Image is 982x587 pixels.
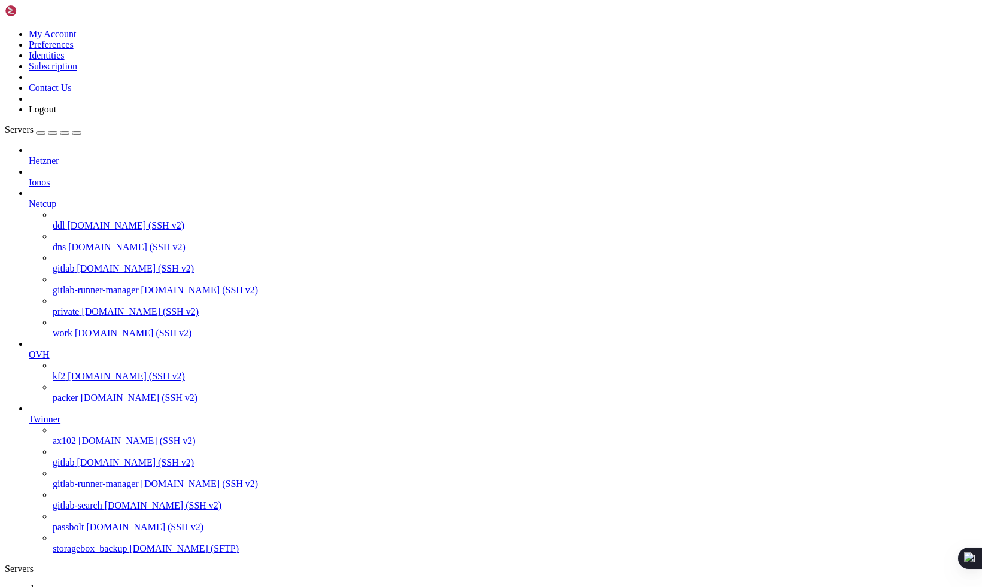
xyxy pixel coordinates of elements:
[53,242,977,253] a: dns [DOMAIN_NAME] (SSH v2)
[53,522,977,533] a: passbolt [DOMAIN_NAME] (SSH v2)
[53,209,977,231] li: ddl [DOMAIN_NAME] (SSH v2)
[86,522,203,532] span: [DOMAIN_NAME] (SSH v2)
[53,371,977,382] a: kf2 [DOMAIN_NAME] (SSH v2)
[53,253,977,274] li: gitlab [DOMAIN_NAME] (SSH v2)
[53,382,977,403] li: packer [DOMAIN_NAME] (SSH v2)
[29,199,977,209] a: Netcup
[53,500,102,510] span: gitlab-search
[29,414,977,425] a: Twinner
[53,220,977,231] a: ddl [DOMAIN_NAME] (SSH v2)
[53,274,977,296] li: gitlab-runner-manager [DOMAIN_NAME] (SSH v2)
[5,5,74,17] img: Shellngn
[141,479,259,489] span: [DOMAIN_NAME] (SSH v2)
[53,533,977,554] li: storagebox_backup [DOMAIN_NAME] (SFTP)
[81,393,198,403] span: [DOMAIN_NAME] (SSH v2)
[29,166,977,188] li: Ionos
[53,285,977,296] a: gitlab-runner-manager [DOMAIN_NAME] (SSH v2)
[29,349,50,360] span: OVH
[53,457,977,468] a: gitlab [DOMAIN_NAME] (SSH v2)
[5,124,34,135] span: Servers
[29,339,977,403] li: OVH
[5,145,826,156] x-row: 14 updates can be applied immediately.
[53,231,977,253] li: dns [DOMAIN_NAME] (SSH v2)
[53,436,76,446] span: ax102
[53,263,977,274] a: gitlab [DOMAIN_NAME] (SSH v2)
[53,242,66,252] span: dns
[5,102,826,112] x-row: Users logged in: 0
[53,360,977,382] li: kf2 [DOMAIN_NAME] (SSH v2)
[53,285,139,295] span: gitlab-runner-manager
[53,446,977,468] li: gitlab [DOMAIN_NAME] (SSH v2)
[53,393,78,403] span: packer
[53,328,72,338] span: work
[5,166,826,177] x-row: To see these additional updates run: apt list --upgradable
[5,209,826,220] x-row: root@dns:~#
[53,543,977,554] a: storagebox_backup [DOMAIN_NAME] (SFTP)
[105,500,222,510] span: [DOMAIN_NAME] (SSH v2)
[81,306,199,317] span: [DOMAIN_NAME] (SSH v2)
[53,468,977,489] li: gitlab-runner-manager [DOMAIN_NAME] (SSH v2)
[29,39,74,50] a: Preferences
[53,511,977,533] li: passbolt [DOMAIN_NAME] (SSH v2)
[29,414,60,424] span: Twinner
[29,177,50,187] span: Ionos
[53,393,977,403] a: packer [DOMAIN_NAME] (SSH v2)
[53,317,977,339] li: work [DOMAIN_NAME] (SSH v2)
[53,371,65,381] span: kf2
[53,263,74,273] span: gitlab
[77,263,194,273] span: [DOMAIN_NAME] (SSH v2)
[29,199,56,209] span: Netcup
[5,69,826,80] x-row: Memory usage: 28%
[53,328,977,339] a: work [DOMAIN_NAME] (SSH v2)
[29,145,977,166] li: Hetzner
[29,156,977,166] a: Hetzner
[53,306,977,317] a: private [DOMAIN_NAME] (SSH v2)
[29,61,77,71] a: Subscription
[5,59,826,69] x-row: Usage of /: 25.9% of 28.44GB
[5,26,826,37] x-row: System information as of [DATE]
[141,285,259,295] span: [DOMAIN_NAME] (SSH v2)
[5,48,826,59] x-row: System load: 0.0
[65,209,70,220] div: (12, 19)
[53,296,977,317] li: private [DOMAIN_NAME] (SSH v2)
[53,306,79,317] span: private
[5,91,826,102] x-row: Processes: 99
[53,479,139,489] span: gitlab-runner-manager
[53,425,977,446] li: ax102 [DOMAIN_NAME] (SSH v2)
[29,349,977,360] a: OVH
[68,371,185,381] span: [DOMAIN_NAME] (SSH v2)
[5,156,826,166] x-row: 2 of these updates are standard security updates.
[53,220,65,230] span: ddl
[78,436,196,446] span: [DOMAIN_NAME] (SSH v2)
[53,500,977,511] a: gitlab-search [DOMAIN_NAME] (SSH v2)
[75,328,192,338] span: [DOMAIN_NAME] (SSH v2)
[29,177,977,188] a: Ionos
[53,436,977,446] a: ax102 [DOMAIN_NAME] (SSH v2)
[53,522,84,532] span: passbolt
[29,403,977,554] li: Twinner
[29,29,77,39] a: My Account
[129,543,239,553] span: [DOMAIN_NAME] (SFTP)
[29,104,56,114] a: Logout
[53,479,977,489] a: gitlab-runner-manager [DOMAIN_NAME] (SSH v2)
[67,220,184,230] span: [DOMAIN_NAME] (SSH v2)
[5,80,826,91] x-row: Swap usage: 0%
[53,489,977,511] li: gitlab-search [DOMAIN_NAME] (SSH v2)
[29,188,977,339] li: Netcup
[29,156,59,166] span: Hetzner
[5,124,81,135] a: Servers
[29,50,65,60] a: Identities
[5,123,826,134] x-row: IPv6 address for eth0: [TECHNICAL_ID]
[68,242,186,252] span: [DOMAIN_NAME] (SSH v2)
[5,112,826,123] x-row: IPv4 address for eth0: [TECHNICAL_ID]
[5,564,977,574] div: Servers
[5,199,826,209] x-row: Last login: [DATE] from [TECHNICAL_ID]
[53,457,74,467] span: gitlab
[29,83,72,93] a: Contact Us
[5,5,826,16] x-row: Welcome to Ubuntu 24.04.3 LTS (GNU/Linux 6.8.0-84-generic x86_64)
[77,457,194,467] span: [DOMAIN_NAME] (SSH v2)
[53,543,127,553] span: storagebox_backup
